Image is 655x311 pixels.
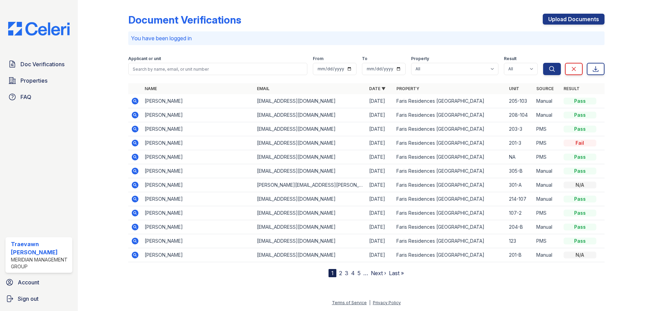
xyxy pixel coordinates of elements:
[254,164,366,178] td: [EMAIL_ADDRESS][DOMAIN_NAME]
[128,56,161,61] label: Applicant or unit
[394,206,506,220] td: Faris Residences [GEOGRAPHIC_DATA]
[394,192,506,206] td: Faris Residences [GEOGRAPHIC_DATA]
[394,108,506,122] td: Faris Residences [GEOGRAPHIC_DATA]
[254,136,366,150] td: [EMAIL_ADDRESS][DOMAIN_NAME]
[394,178,506,192] td: Faris Residences [GEOGRAPHIC_DATA]
[366,136,394,150] td: [DATE]
[534,122,561,136] td: PMS
[506,234,534,248] td: 123
[534,164,561,178] td: Manual
[394,220,506,234] td: Faris Residences [GEOGRAPHIC_DATA]
[366,122,394,136] td: [DATE]
[358,270,361,277] a: 5
[506,150,534,164] td: NA
[369,300,370,305] div: |
[534,136,561,150] td: PMS
[329,269,336,277] div: 1
[5,57,72,71] a: Doc Verifications
[3,292,75,306] a: Sign out
[534,192,561,206] td: Manual
[366,94,394,108] td: [DATE]
[18,278,39,286] span: Account
[564,182,596,188] div: N/A
[142,150,254,164] td: [PERSON_NAME]
[142,164,254,178] td: [PERSON_NAME]
[142,94,254,108] td: [PERSON_NAME]
[254,122,366,136] td: [EMAIL_ADDRESS][DOMAIN_NAME]
[366,206,394,220] td: [DATE]
[332,300,367,305] a: Terms of Service
[254,150,366,164] td: [EMAIL_ADDRESS][DOMAIN_NAME]
[506,108,534,122] td: 208-104
[366,150,394,164] td: [DATE]
[564,224,596,230] div: Pass
[536,86,554,91] a: Source
[506,248,534,262] td: 201-B
[564,86,580,91] a: Result
[20,93,31,101] span: FAQ
[366,178,394,192] td: [DATE]
[142,192,254,206] td: [PERSON_NAME]
[142,136,254,150] td: [PERSON_NAME]
[128,14,241,26] div: Document Verifications
[534,150,561,164] td: PMS
[20,76,47,85] span: Properties
[564,252,596,258] div: N/A
[394,94,506,108] td: Faris Residences [GEOGRAPHIC_DATA]
[506,220,534,234] td: 204-B
[254,192,366,206] td: [EMAIL_ADDRESS][DOMAIN_NAME]
[564,168,596,174] div: Pass
[142,108,254,122] td: [PERSON_NAME]
[142,248,254,262] td: [PERSON_NAME]
[20,60,64,68] span: Doc Verifications
[254,206,366,220] td: [EMAIL_ADDRESS][DOMAIN_NAME]
[534,220,561,234] td: Manual
[506,94,534,108] td: 205-103
[506,136,534,150] td: 201-3
[131,34,602,42] p: You have been logged in
[351,270,355,277] a: 4
[506,206,534,220] td: 107-2
[142,220,254,234] td: [PERSON_NAME]
[564,98,596,104] div: Pass
[5,74,72,87] a: Properties
[5,90,72,104] a: FAQ
[564,154,596,160] div: Pass
[394,164,506,178] td: Faris Residences [GEOGRAPHIC_DATA]
[564,126,596,132] div: Pass
[534,94,561,108] td: Manual
[145,86,157,91] a: Name
[3,22,75,36] img: CE_Logo_Blue-a8612792a0a2168367f1c8372b55b34899dd931a85d93a1a3d3e32e68fde9ad4.png
[254,94,366,108] td: [EMAIL_ADDRESS][DOMAIN_NAME]
[534,178,561,192] td: Manual
[396,86,419,91] a: Property
[3,275,75,289] a: Account
[362,56,367,61] label: To
[371,270,386,277] a: Next ›
[394,234,506,248] td: Faris Residences [GEOGRAPHIC_DATA]
[142,234,254,248] td: [PERSON_NAME]
[363,269,368,277] span: …
[373,300,401,305] a: Privacy Policy
[564,140,596,146] div: Fail
[339,270,342,277] a: 2
[394,136,506,150] td: Faris Residences [GEOGRAPHIC_DATA]
[11,240,70,256] div: Traevawn [PERSON_NAME]
[366,164,394,178] td: [DATE]
[11,256,70,270] div: Meridian Management Group
[18,295,39,303] span: Sign out
[564,238,596,244] div: Pass
[366,234,394,248] td: [DATE]
[564,112,596,118] div: Pass
[128,63,307,75] input: Search by name, email, or unit number
[369,86,385,91] a: Date ▼
[564,210,596,216] div: Pass
[509,86,519,91] a: Unit
[254,234,366,248] td: [EMAIL_ADDRESS][DOMAIN_NAME]
[366,248,394,262] td: [DATE]
[394,150,506,164] td: Faris Residences [GEOGRAPHIC_DATA]
[534,234,561,248] td: PMS
[254,178,366,192] td: [PERSON_NAME][EMAIL_ADDRESS][PERSON_NAME][DOMAIN_NAME]
[389,270,404,277] a: Last »
[257,86,270,91] a: Email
